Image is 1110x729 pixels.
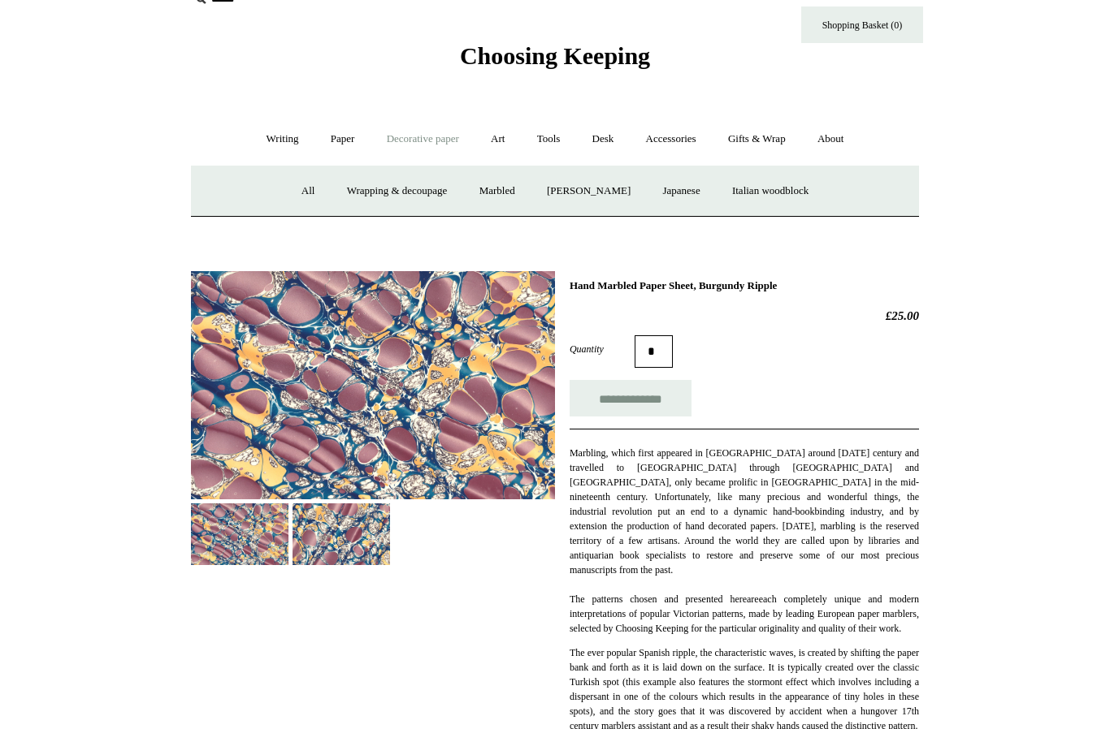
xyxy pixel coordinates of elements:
a: Accessories [631,118,711,161]
a: Writing [252,118,314,161]
span: Choosing Keeping [460,42,650,69]
img: Hand Marbled Paper Sheet, Burgundy Ripple [191,503,288,564]
p: Marbling, which first appeared in [GEOGRAPHIC_DATA] around [DATE] century and travelled to [GEOGR... [570,446,919,636]
a: [PERSON_NAME] [532,170,645,213]
a: Decorative paper [372,118,474,161]
span: The patterns chosen and presented here [570,593,747,605]
span: are [747,593,759,605]
a: Wrapping & decoupage [332,170,462,213]
a: Art [476,118,519,161]
a: About [803,118,859,161]
a: Tools [522,118,575,161]
a: Marbled [465,170,530,213]
a: Gifts & Wrap [713,118,800,161]
h1: Hand Marbled Paper Sheet, Burgundy Ripple [570,279,919,292]
img: Hand Marbled Paper Sheet, Burgundy Ripple [293,503,390,564]
a: Shopping Basket (0) [801,6,923,43]
span: each completely unique and modern interpretations of popular Victorian patterns, made by leading ... [570,593,919,634]
a: Paper [316,118,370,161]
h2: £25.00 [570,308,919,323]
a: Choosing Keeping [460,55,650,67]
a: All [287,170,330,213]
a: Italian woodblock [718,170,823,213]
a: Desk [578,118,629,161]
img: Hand Marbled Paper Sheet, Burgundy Ripple [191,271,555,499]
label: Quantity [570,342,635,356]
a: Japanese [648,170,714,213]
